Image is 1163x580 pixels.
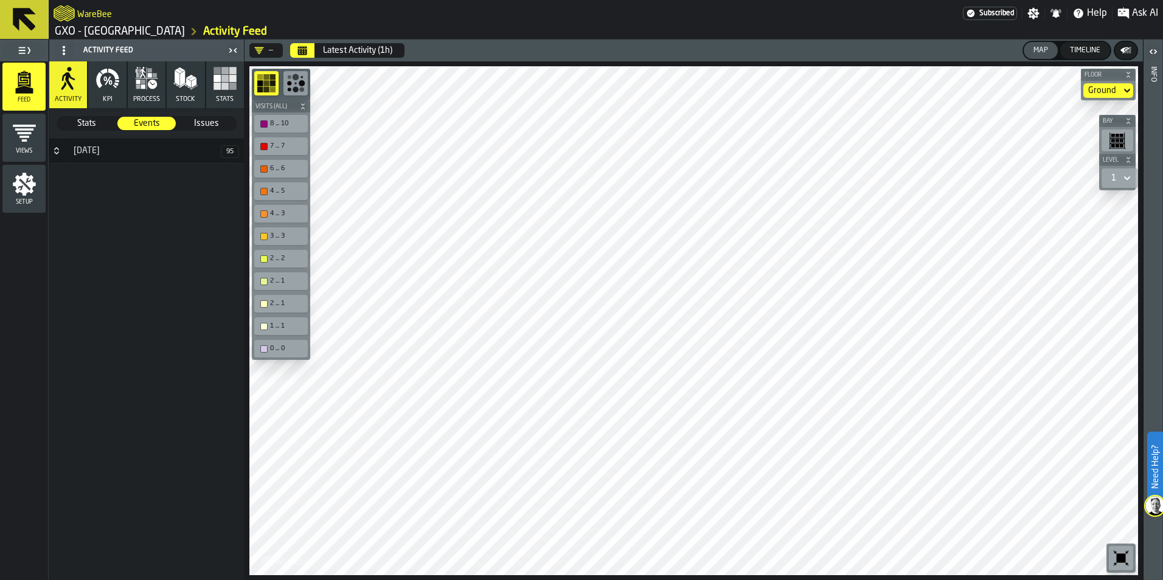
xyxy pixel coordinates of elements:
div: Menu Subscription [963,7,1017,20]
label: button-switch-multi-Stats [57,116,117,131]
div: Timeline [1065,46,1105,55]
a: link-to-/wh/i/a3c616c1-32a4-47e6-8ca0-af4465b04030/feed/9c4d44ac-f6e8-43fc-a8ec-30cc03b8965b [203,25,267,38]
label: button-toggle-Settings [1022,7,1044,19]
button: Select date range [316,38,400,63]
button: button- [1099,115,1136,127]
button: button- [252,100,310,112]
div: button-toolbar-undefined [281,69,310,100]
div: 1 ... 1 [270,322,304,330]
label: button-toggle-Ask AI [1113,6,1163,21]
div: 6 ... 6 [270,165,304,173]
div: 2 ... 1 [270,300,304,308]
div: 4 ... 3 [257,207,305,220]
div: 2 ... 1 [257,297,305,310]
div: 8 ... 10 [270,120,304,128]
li: menu Setup [2,165,46,213]
header: Info [1144,40,1162,580]
div: button-toolbar-undefined [252,225,310,247]
div: 2 ... 1 [257,275,305,288]
div: 7 ... 7 [257,140,305,153]
svg: Show Congestion [286,74,305,93]
label: button-switch-multi-Events [117,116,177,131]
button: button- [1099,154,1136,166]
div: button-toolbar-undefined [1106,544,1136,573]
div: DropdownMenuValue- [249,43,283,58]
div: 3 ... 3 [257,230,305,243]
nav: Breadcrumb [54,24,606,39]
div: 2 ... 2 [270,255,304,263]
div: Select date range [290,43,404,58]
div: button-toolbar-undefined [252,135,310,157]
div: 1 ... 1 [257,320,305,333]
a: link-to-/wh/i/a3c616c1-32a4-47e6-8ca0-af4465b04030/settings/billing [963,7,1017,20]
span: Views [2,148,46,154]
label: button-toggle-Help [1068,6,1112,21]
label: button-toggle-Toggle Full Menu [2,42,46,59]
a: logo-header [54,2,75,24]
div: [DATE] [66,146,221,156]
span: Stats [216,95,234,103]
div: button-toolbar-undefined [252,112,310,135]
button: Button-28 September-closed [49,146,64,156]
span: Issues [178,117,235,129]
div: DropdownMenuValue- [254,46,273,55]
div: DropdownMenuValue-default-floor [1088,86,1116,95]
span: Setup [2,199,46,205]
div: thumb [57,117,116,130]
span: Events [118,117,176,129]
div: button-toolbar-undefined [252,337,310,360]
div: Info [1149,64,1158,577]
div: Latest Activity (1h) [323,46,392,55]
span: Stock [176,95,195,103]
span: Stats [58,117,116,129]
div: button-toolbar-undefined [252,315,310,337]
svg: Reset zoom and position [1111,548,1131,568]
div: 8 ... 10 [257,117,305,130]
div: 4 ... 5 [270,187,304,195]
span: Activity [55,95,82,103]
div: 2 ... 1 [270,277,304,285]
div: DropdownMenuValue-1 [1111,173,1116,183]
div: button-toolbar-undefined [252,247,310,270]
div: 4 ... 3 [270,210,304,218]
span: Feed [2,97,46,103]
span: Subscribed [979,9,1014,18]
span: KPI [103,95,113,103]
div: button-toolbar-undefined [252,157,310,180]
div: button-toolbar-undefined [252,69,281,100]
div: 2 ... 2 [257,252,305,265]
li: menu Feed [2,63,46,111]
label: button-toggle-Open [1145,42,1162,64]
button: Select date range Select date range [290,43,314,58]
div: 3 ... 3 [270,232,304,240]
span: Bay [1100,118,1122,125]
a: logo-header [252,548,321,573]
span: Visits (All) [253,103,297,110]
div: button-toolbar-undefined [252,180,310,202]
li: menu Views [2,114,46,162]
div: DropdownMenuValue-1 [1106,171,1133,185]
a: link-to-/wh/i/a3c616c1-32a4-47e6-8ca0-af4465b04030 [55,25,185,38]
div: button-toolbar-undefined [252,292,310,315]
div: button-toolbar-undefined [252,270,310,292]
span: Floor [1082,72,1122,78]
label: button-switch-multi-Issues [176,116,237,131]
div: thumb [177,117,236,130]
span: Help [1087,6,1107,21]
button: button- [1081,69,1136,81]
button: button-Map [1024,42,1058,59]
button: button- [1115,42,1137,59]
label: button-toggle-Notifications [1045,7,1067,19]
div: 7 ... 7 [270,142,304,150]
div: 4 ... 5 [257,185,305,198]
div: button-toolbar-undefined [252,202,310,225]
div: 0 ... 0 [257,342,305,355]
div: button-toolbar-undefined [1099,127,1136,154]
h3: title-section-28 September [49,139,244,164]
span: Ask AI [1132,6,1158,21]
div: 0 ... 0 [270,345,304,353]
div: Map [1029,46,1053,55]
span: Level [1100,157,1122,164]
span: 95 [221,145,239,158]
div: 6 ... 6 [257,162,305,175]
